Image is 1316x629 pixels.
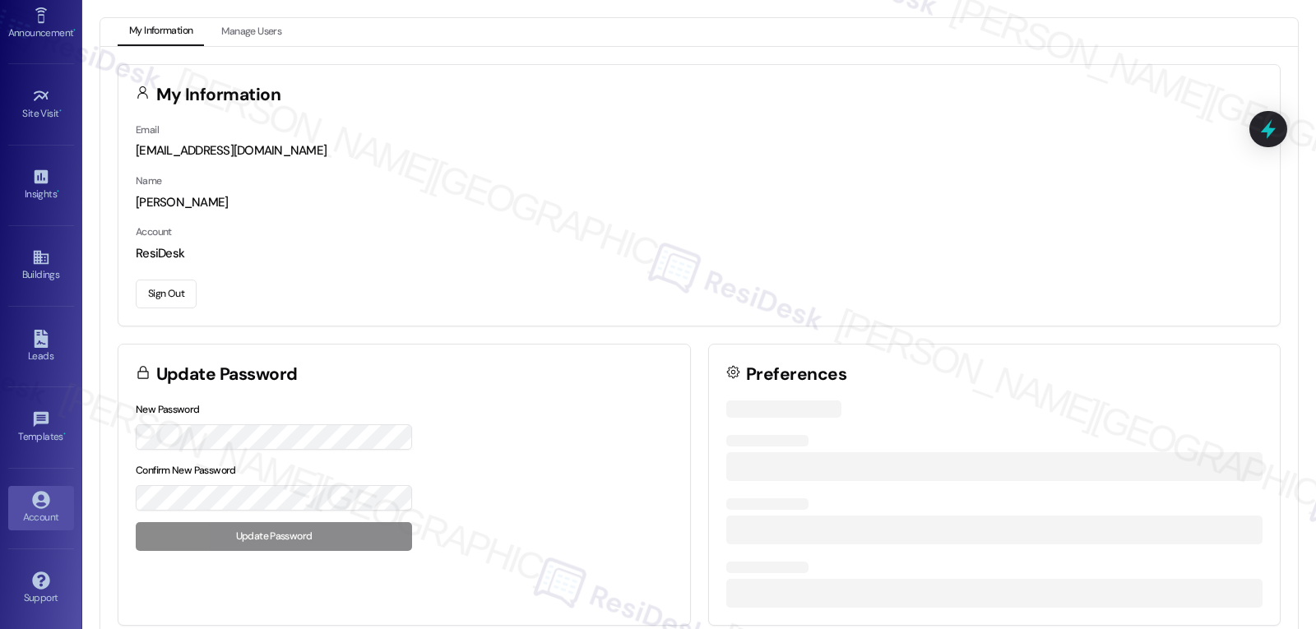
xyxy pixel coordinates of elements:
span: • [63,428,66,440]
label: New Password [136,403,200,416]
span: • [73,25,76,36]
label: Account [136,225,172,238]
h3: Update Password [156,366,298,383]
a: Insights • [8,163,74,207]
h3: My Information [156,86,281,104]
a: Account [8,486,74,530]
div: [EMAIL_ADDRESS][DOMAIN_NAME] [136,142,1263,160]
a: Site Visit • [8,82,74,127]
label: Email [136,123,159,136]
h3: Preferences [746,366,846,383]
div: [PERSON_NAME] [136,194,1263,211]
label: Confirm New Password [136,464,236,477]
button: My Information [118,18,204,46]
div: ResiDesk [136,245,1263,262]
a: Support [8,567,74,611]
a: Buildings [8,243,74,288]
span: • [59,105,62,117]
a: Templates • [8,405,74,450]
button: Sign Out [136,280,197,308]
label: Name [136,174,162,187]
button: Manage Users [210,18,293,46]
span: • [57,186,59,197]
a: Leads [8,325,74,369]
